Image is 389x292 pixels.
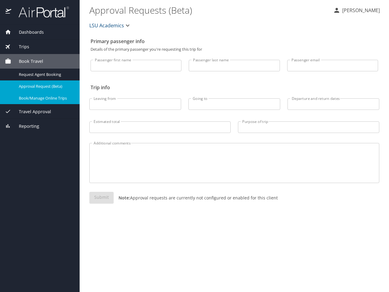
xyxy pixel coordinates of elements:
p: Details of the primary passenger you're requesting this trip for [91,47,378,51]
span: Travel Approval [11,108,51,115]
span: Request Agent Booking [19,72,72,77]
p: Approval requests are currently not configured or enabled for this client [114,195,278,201]
span: Trips [11,43,29,50]
span: Book Travel [11,58,43,65]
img: airportal-logo.png [12,6,69,18]
strong: Note: [119,195,130,201]
p: [PERSON_NAME] [340,7,380,14]
span: Approval Request (Beta) [19,83,72,89]
span: Book/Manage Online Trips [19,95,72,101]
span: Dashboards [11,29,44,36]
h2: Primary passenger info [91,36,378,46]
h2: Trip info [91,83,378,92]
h1: Approval Requests (Beta) [89,1,328,19]
span: Reporting [11,123,39,130]
img: icon-airportal.png [5,6,12,18]
span: LSU Academics [89,21,124,30]
button: LSU Academics [87,19,134,32]
button: [PERSON_NAME] [331,5,382,16]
